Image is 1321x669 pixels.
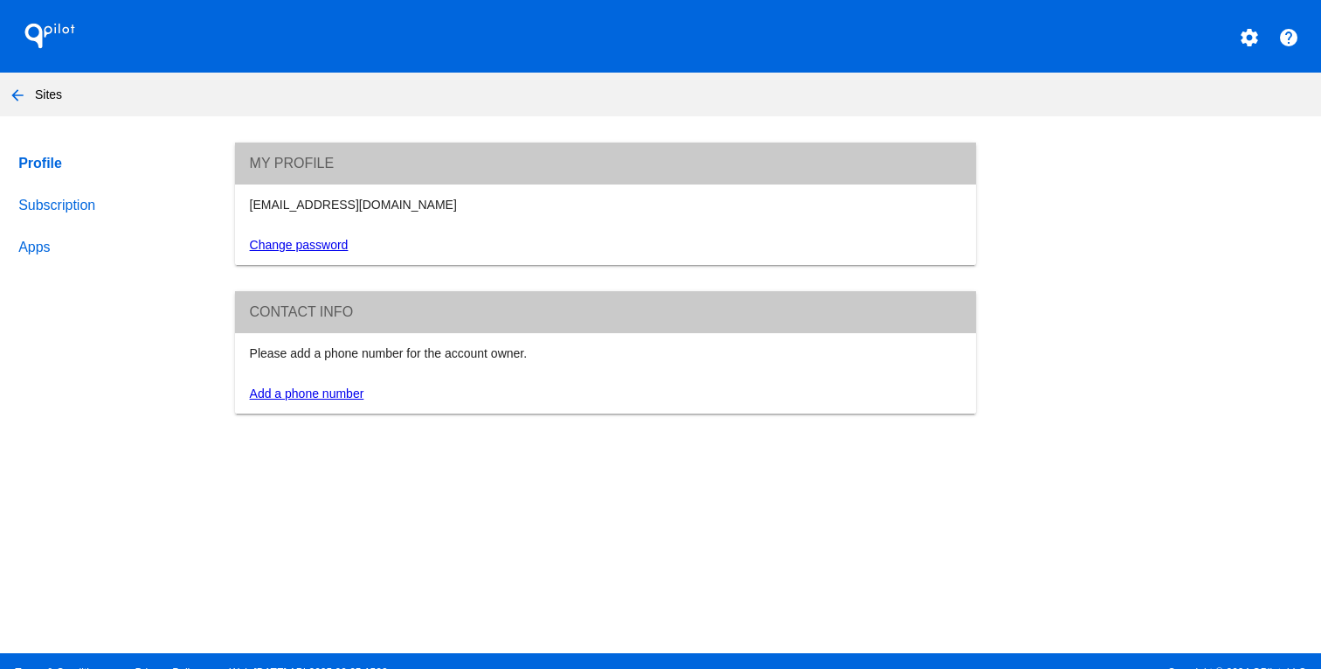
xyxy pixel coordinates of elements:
span: Contact info [250,304,354,319]
mat-icon: help [1278,27,1299,48]
mat-icon: arrow_back [7,85,28,106]
h1: QPilot [15,18,85,53]
a: Add a phone number [250,387,364,401]
a: Subscription [15,185,205,226]
mat-icon: settings [1239,27,1260,48]
div: [EMAIL_ADDRESS][DOMAIN_NAME] [239,198,972,212]
span: My Profile [250,156,335,171]
a: Profile [15,143,205,185]
a: Change password [250,238,349,252]
a: Apps [15,226,205,268]
div: Please add a phone number for the account owner. [239,346,972,360]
